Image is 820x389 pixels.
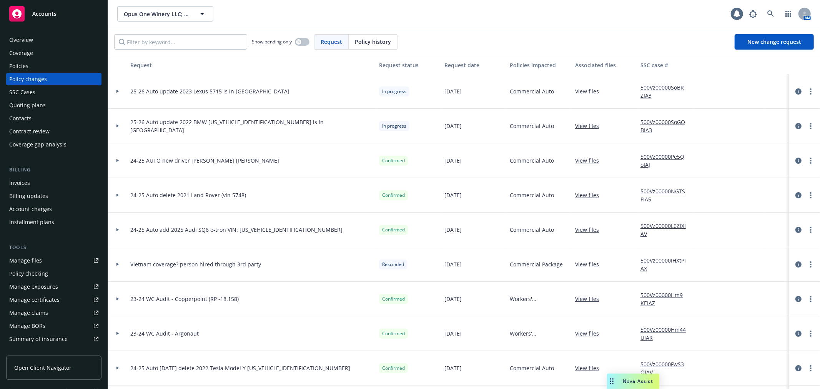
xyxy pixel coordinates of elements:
div: Policy AI ingestions [9,346,58,358]
a: Policy checking [6,268,101,280]
span: Commercial Package [510,260,563,268]
a: Policy changes [6,73,101,85]
a: Manage files [6,254,101,267]
div: Toggle Row Expanded [108,74,127,109]
a: 500Vz00000Pe5QoIAJ [640,153,692,169]
div: Toggle Row Expanded [108,282,127,316]
a: circleInformation [794,121,803,131]
a: circleInformation [794,294,803,304]
div: Manage BORs [9,320,45,332]
span: [DATE] [444,191,462,199]
a: more [806,294,815,304]
span: Show pending only [252,38,292,45]
a: 500Vz00000Hm9KEIAZ [640,291,692,307]
span: [DATE] [444,364,462,372]
div: SSC Cases [9,86,35,98]
div: Contacts [9,112,32,125]
div: Policy changes [9,73,47,85]
span: Confirmed [382,226,405,233]
span: Confirmed [382,192,405,199]
a: 500Vz00000SoBRZIA3 [640,83,692,100]
span: Accounts [32,11,57,17]
span: New change request [747,38,801,45]
a: more [806,364,815,373]
div: Overview [9,34,33,46]
a: circleInformation [794,156,803,165]
a: Switch app [781,6,796,22]
div: Associated files [575,61,634,69]
div: Toggle Row Expanded [108,316,127,351]
a: View files [575,226,605,234]
span: Workers' Compensation - CA only [510,295,569,303]
div: Tools [6,244,101,251]
a: SSC Cases [6,86,101,98]
span: Confirmed [382,296,405,303]
a: more [806,225,815,234]
div: Manage files [9,254,42,267]
a: Manage certificates [6,294,101,306]
div: Manage claims [9,307,48,319]
div: Manage exposures [9,281,58,293]
span: 23-24 WC Audit - Argonaut [130,329,199,337]
span: Confirmed [382,365,405,372]
div: Coverage gap analysis [9,138,67,151]
div: Toggle Row Expanded [108,109,127,143]
a: circleInformation [794,364,803,373]
span: 24-25 Auto [DATE] delete 2022 Tesla Model Y [US_VEHICLE_IDENTIFICATION_NUMBER] [130,364,350,372]
div: Manage certificates [9,294,60,306]
button: Request date [441,56,507,74]
button: SSC case # [637,56,695,74]
div: Summary of insurance [9,333,68,345]
a: Quoting plans [6,99,101,111]
div: Request status [379,61,438,69]
span: 23-24 WC Audit - Copperpoint (RP -18,158) [130,295,239,303]
div: Toggle Row Expanded [108,213,127,247]
span: Commercial Auto [510,122,554,130]
a: Contacts [6,112,101,125]
span: Commercial Auto [510,226,554,234]
span: 24-25 Auto delete 2021 Land Rover (vin 5748) [130,191,246,199]
span: Open Client Navigator [14,364,72,372]
a: circleInformation [794,225,803,234]
a: View files [575,122,605,130]
div: Invoices [9,177,30,189]
div: Policy checking [9,268,48,280]
a: 500Vz00000FwS3OIAV [640,360,692,376]
div: Request [130,61,373,69]
a: Report a Bug [745,6,761,22]
span: 25-26 Auto update 2023 Lexus 5715 is in [GEOGRAPHIC_DATA] [130,87,289,95]
a: Manage BORs [6,320,101,332]
a: Coverage gap analysis [6,138,101,151]
a: more [806,121,815,131]
a: more [806,87,815,96]
button: Request status [376,56,441,74]
button: Request [127,56,376,74]
button: Nova Assist [607,374,659,389]
span: Confirmed [382,330,405,337]
a: Policy AI ingestions [6,346,101,358]
span: [DATE] [444,260,462,268]
a: View files [575,87,605,95]
a: circleInformation [794,87,803,96]
a: Overview [6,34,101,46]
span: Commercial Auto [510,87,554,95]
div: SSC case # [640,61,692,69]
a: more [806,156,815,165]
input: Filter by keyword... [114,34,247,50]
a: View files [575,295,605,303]
div: Toggle Row Expanded [108,143,127,178]
a: Coverage [6,47,101,59]
span: [DATE] [444,156,462,165]
div: Account charges [9,203,52,215]
a: more [806,329,815,338]
span: 24-25 Auto add 2025 Audi SQ6 e-tron VIN: [US_VEHICLE_IDENTIFICATION_NUMBER] [130,226,343,234]
span: Commercial Auto [510,364,554,372]
div: Policies [9,60,28,72]
span: Confirmed [382,157,405,164]
a: 500Vz00000SoGOBIA3 [640,118,692,134]
a: circleInformation [794,191,803,200]
a: Manage exposures [6,281,101,293]
span: 25-26 Auto update 2022 BMW [US_VEHICLE_IDENTIFICATION_NUMBER] is in [GEOGRAPHIC_DATA] [130,118,373,134]
span: Vietnam coverage? person hired through 3rd party [130,260,261,268]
